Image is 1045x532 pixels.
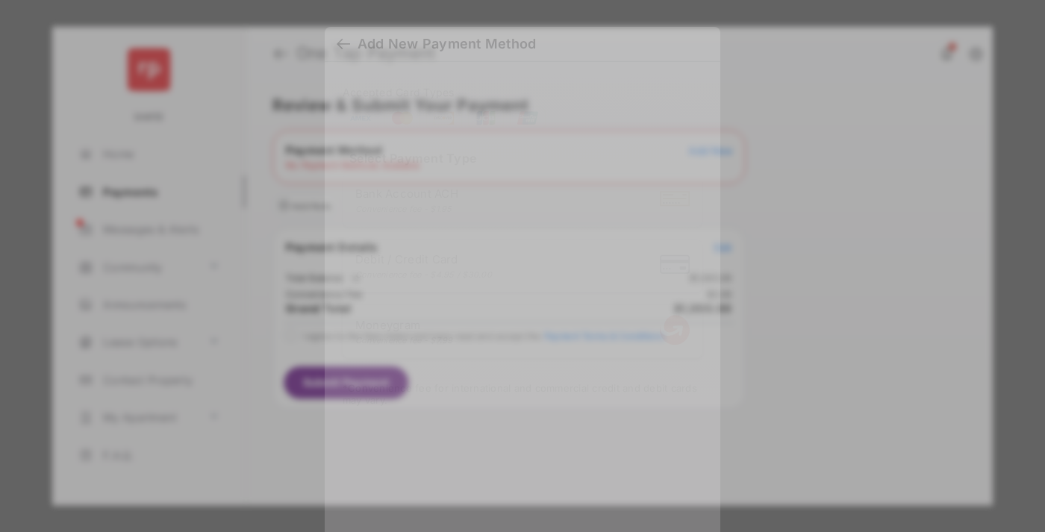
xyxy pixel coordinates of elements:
span: Accepted Card Types [343,87,461,99]
span: Bank Account ACH [355,187,458,201]
h4: Select Payment Type [343,151,702,166]
span: Debit / Credit Card [355,252,492,266]
div: * Convenience fee for international and commercial credit and debit cards may vary. [343,383,702,410]
div: Add New Payment Method [358,36,536,52]
div: Convenience fee - $4.95 / $30.00 [355,269,492,280]
div: Convenience fee - $7.99 [355,335,453,345]
div: Convenience fee - $1.95 [355,204,458,214]
span: Moneygram [355,318,453,332]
